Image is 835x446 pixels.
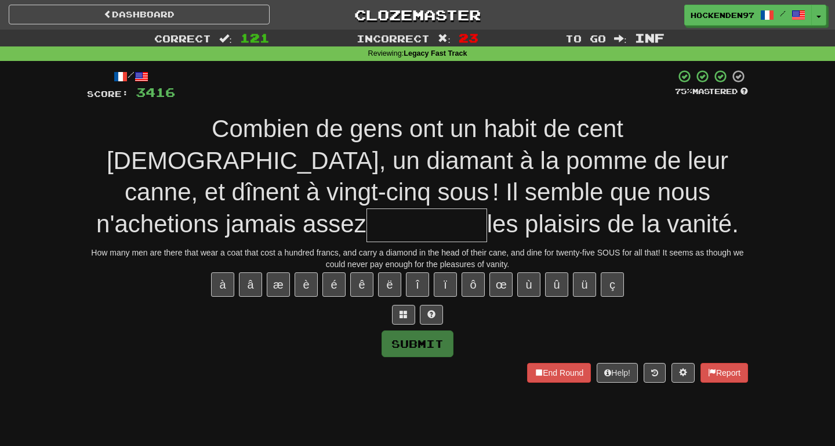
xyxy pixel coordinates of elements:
[295,272,318,297] button: è
[635,31,665,45] span: Inf
[267,272,290,297] button: æ
[404,49,467,57] strong: Legacy Fast Track
[87,247,748,270] div: How many men are there that wear a coat that cost a hundred francs, and carry a diamond in the he...
[434,272,457,297] button: ï
[240,31,270,45] span: 121
[459,31,478,45] span: 23
[211,272,234,297] button: à
[489,272,513,297] button: œ
[87,69,175,84] div: /
[154,33,211,44] span: Correct
[691,10,754,20] span: hockenden97
[780,9,786,17] span: /
[136,85,175,99] span: 3416
[527,363,591,383] button: End Round
[438,34,451,44] span: :
[420,305,443,325] button: Single letter hint - you only get 1 per sentence and score half the points! alt+h
[392,305,415,325] button: Switch sentence to multiple choice alt+p
[462,272,485,297] button: ô
[219,34,232,44] span: :
[239,272,262,297] button: â
[644,363,666,383] button: Round history (alt+y)
[675,87,692,96] span: 75 %
[573,272,596,297] button: ü
[675,87,748,97] div: Mastered
[87,89,129,99] span: Score:
[517,272,540,297] button: ù
[487,210,739,238] span: les plaisirs de la vanité.
[96,115,728,238] span: Combien de gens ont un habit de cent [DEMOGRAPHIC_DATA], un diamant à la pomme de leur canne, et ...
[614,34,627,44] span: :
[287,5,548,25] a: Clozemaster
[601,272,624,297] button: ç
[406,272,429,297] button: î
[684,5,812,26] a: hockenden97 /
[9,5,270,24] a: Dashboard
[378,272,401,297] button: ë
[545,272,568,297] button: û
[382,330,453,357] button: Submit
[597,363,638,383] button: Help!
[357,33,430,44] span: Incorrect
[322,272,346,297] button: é
[565,33,606,44] span: To go
[700,363,748,383] button: Report
[350,272,373,297] button: ê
